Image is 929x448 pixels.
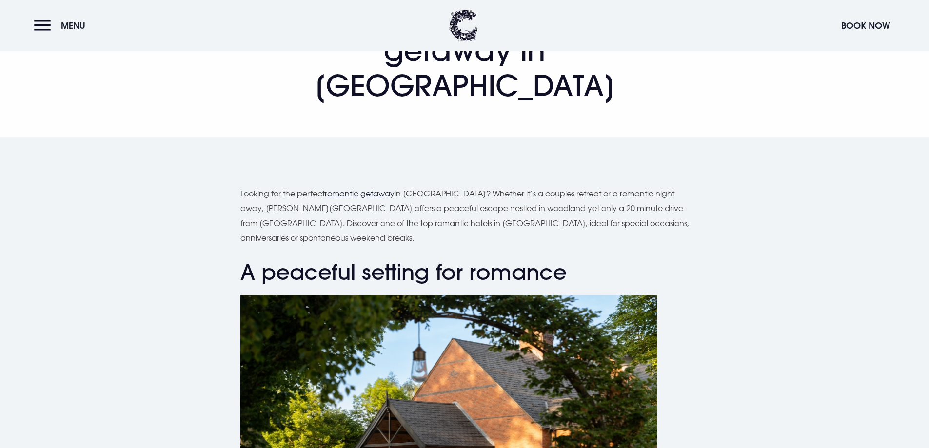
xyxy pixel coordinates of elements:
span: Menu [61,20,85,31]
a: romantic getaway [325,189,395,198]
h2: A peaceful setting for romance [240,259,689,285]
p: Looking for the perfect in [GEOGRAPHIC_DATA]? Whether it’s a couples retreat or a romantic night ... [240,186,689,246]
img: Clandeboye Lodge [449,10,478,41]
button: Book Now [836,15,895,36]
button: Menu [34,15,90,36]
